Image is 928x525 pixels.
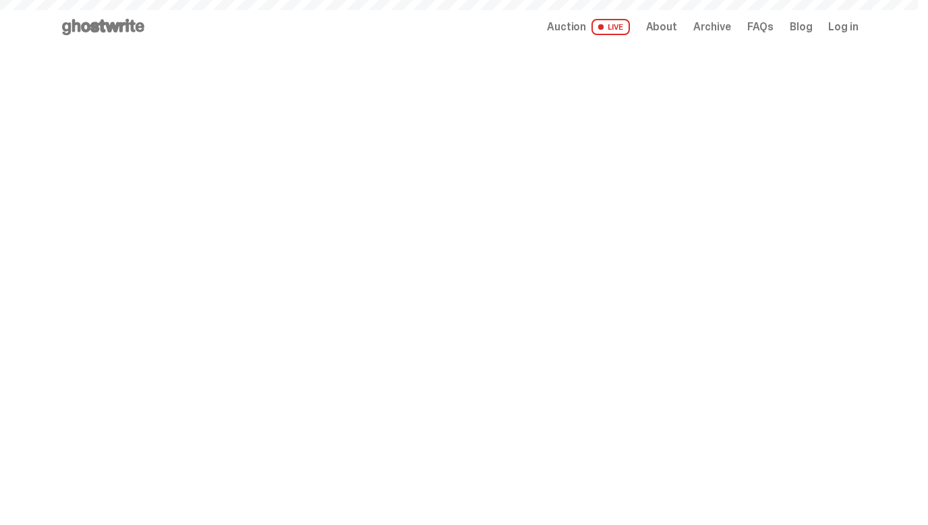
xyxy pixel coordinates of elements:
[693,22,731,32] a: Archive
[790,22,812,32] a: Blog
[547,22,586,32] span: Auction
[591,19,630,35] span: LIVE
[547,19,629,35] a: Auction LIVE
[646,22,677,32] a: About
[828,22,858,32] a: Log in
[747,22,774,32] a: FAQs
